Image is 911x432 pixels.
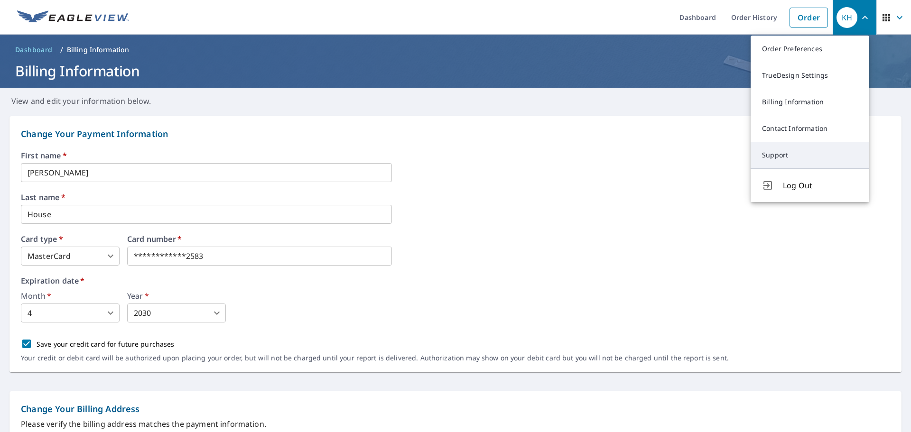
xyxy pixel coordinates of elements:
span: Log Out [783,180,858,191]
label: Year [127,292,226,300]
p: Billing Information [67,45,130,55]
li: / [60,44,63,55]
div: 2030 [127,303,226,322]
label: Month [21,292,120,300]
button: Log Out [751,168,869,202]
a: Order [790,8,828,28]
span: Dashboard [15,45,53,55]
p: Save your credit card for future purchases [37,339,175,349]
div: 4 [21,303,120,322]
img: EV Logo [17,10,129,25]
a: Support [751,142,869,168]
a: Contact Information [751,115,869,142]
a: TrueDesign Settings [751,62,869,89]
p: Change Your Payment Information [21,128,890,140]
a: Billing Information [751,89,869,115]
nav: breadcrumb [11,42,900,57]
label: First name [21,152,890,159]
div: KH [837,7,857,28]
label: Last name [21,193,890,201]
p: Change Your Billing Address [21,403,890,415]
div: MasterCard [21,247,120,266]
p: Your credit or debit card will be authorized upon placing your order, but will not be charged unt... [21,354,729,362]
h1: Billing Information [11,61,900,81]
a: Order Preferences [751,36,869,62]
label: Card number [127,235,392,243]
label: Expiration date [21,277,890,285]
p: Please verify the billing address matches the payment information. [21,418,890,430]
label: Card type [21,235,120,243]
a: Dashboard [11,42,56,57]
